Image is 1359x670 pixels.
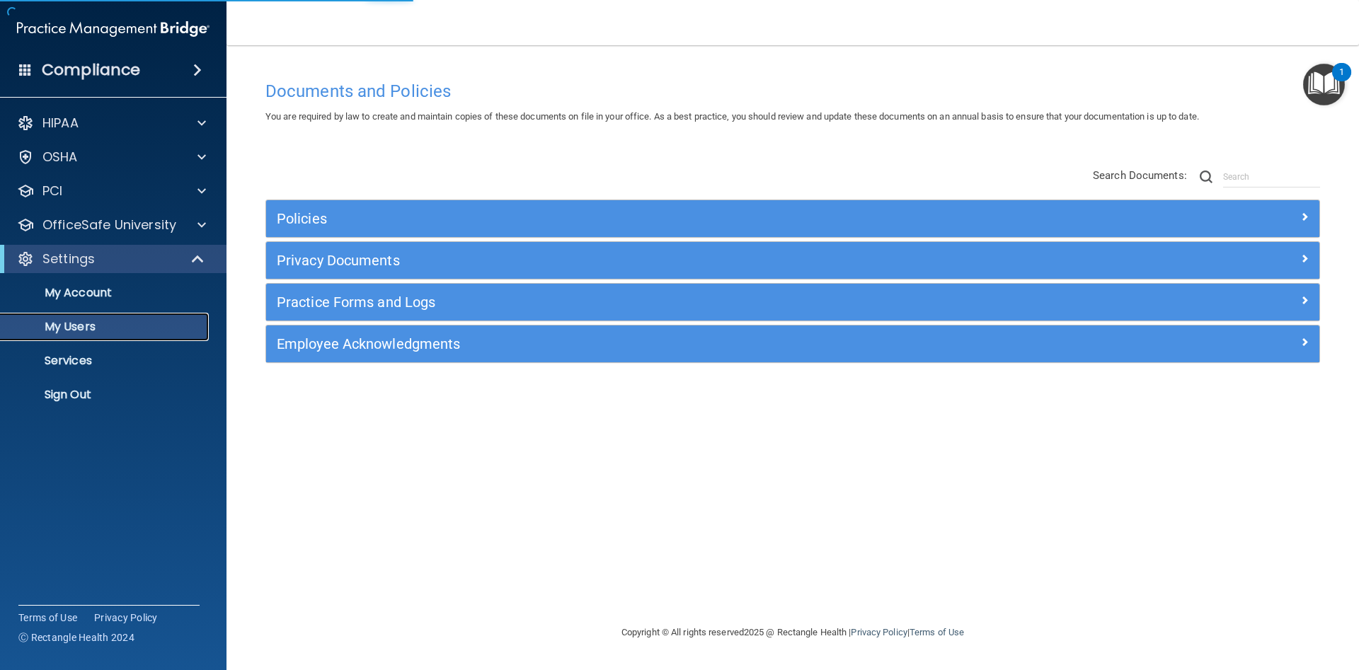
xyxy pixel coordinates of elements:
[1303,64,1345,105] button: Open Resource Center, 1 new notification
[17,250,205,267] a: Settings
[42,149,78,166] p: OSHA
[277,333,1309,355] a: Employee Acknowledgments
[265,82,1320,100] h4: Documents and Policies
[277,336,1045,352] h5: Employee Acknowledgments
[42,60,140,80] h4: Compliance
[851,627,907,637] a: Privacy Policy
[94,611,158,625] a: Privacy Policy
[277,253,1045,268] h5: Privacy Documents
[17,149,206,166] a: OSHA
[42,115,79,132] p: HIPAA
[910,627,964,637] a: Terms of Use
[17,216,206,233] a: OfficeSafe University
[534,610,1051,655] div: Copyright © All rights reserved 2025 @ Rectangle Health | |
[18,611,77,625] a: Terms of Use
[17,115,206,132] a: HIPAA
[1093,169,1187,182] span: Search Documents:
[9,320,202,334] p: My Users
[18,630,134,645] span: Ⓒ Rectangle Health 2024
[277,207,1309,230] a: Policies
[1339,72,1344,91] div: 1
[9,354,202,368] p: Services
[9,388,202,402] p: Sign Out
[277,211,1045,226] h5: Policies
[42,183,62,200] p: PCI
[277,249,1309,272] a: Privacy Documents
[17,183,206,200] a: PCI
[42,250,95,267] p: Settings
[265,111,1199,122] span: You are required by law to create and maintain copies of these documents on file in your office. ...
[1200,171,1212,183] img: ic-search.3b580494.png
[17,15,210,43] img: PMB logo
[277,291,1309,313] a: Practice Forms and Logs
[277,294,1045,310] h5: Practice Forms and Logs
[9,286,202,300] p: My Account
[1223,166,1320,187] input: Search
[42,216,176,233] p: OfficeSafe University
